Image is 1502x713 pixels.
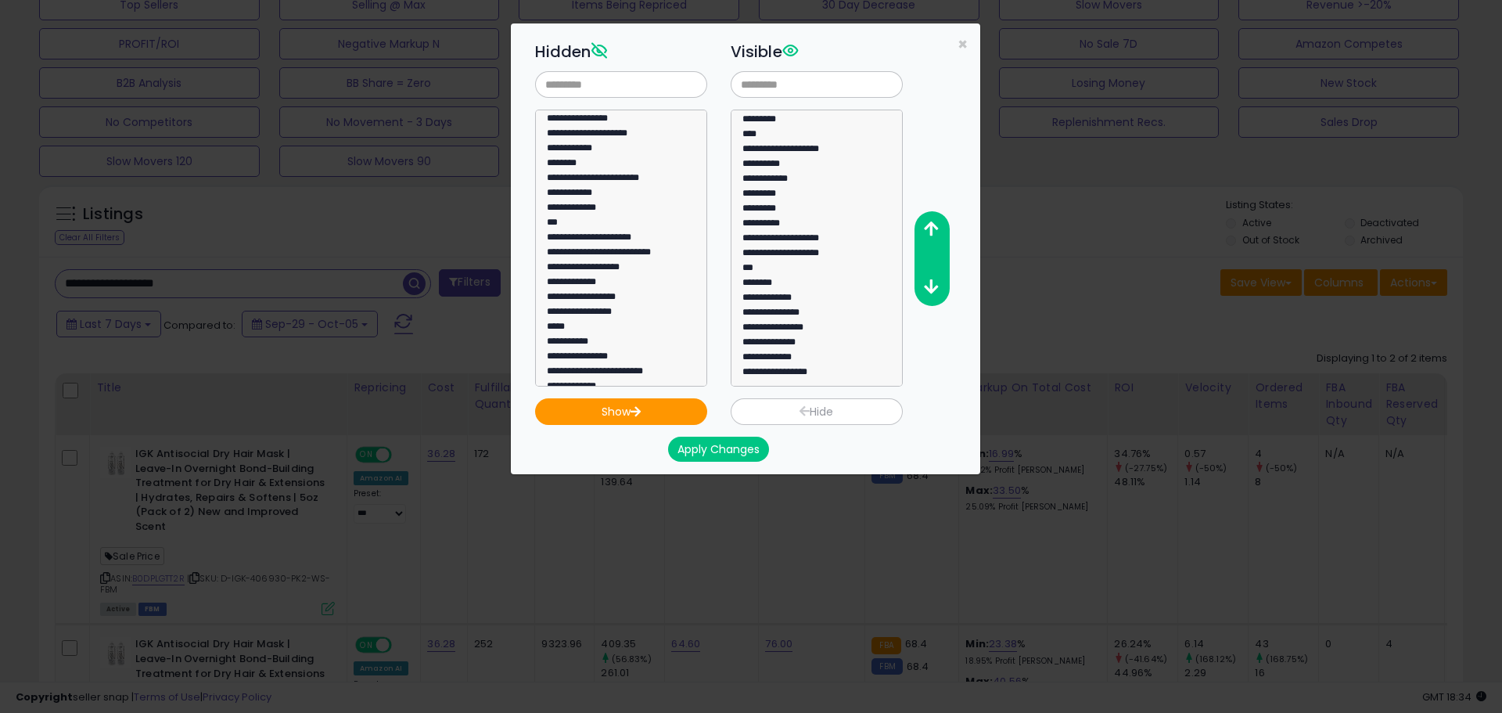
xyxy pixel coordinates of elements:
h3: Visible [731,40,903,63]
button: Hide [731,398,903,425]
span: × [958,33,968,56]
h3: Hidden [535,40,707,63]
button: Apply Changes [668,437,769,462]
button: Show [535,398,707,425]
